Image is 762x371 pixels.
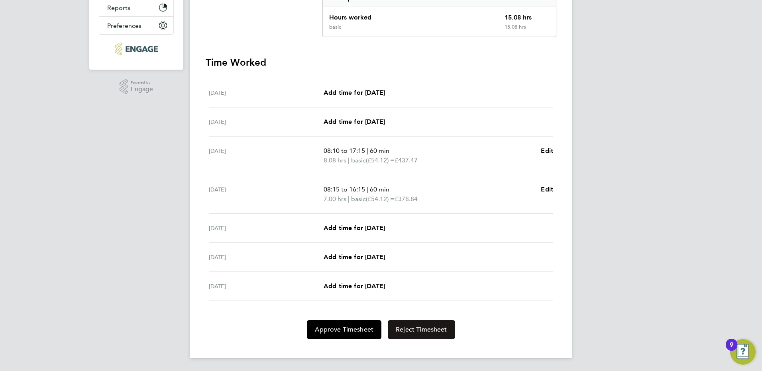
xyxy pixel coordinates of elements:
[307,320,381,339] button: Approve Timesheet
[324,185,365,193] span: 08:15 to 16:15
[329,24,341,30] div: basic
[115,43,157,55] img: ncclondon-logo-retina.png
[366,195,395,203] span: (£54.12) =
[541,185,553,194] a: Edit
[324,252,385,262] a: Add time for [DATE]
[324,88,385,98] a: Add time for [DATE]
[351,194,366,204] span: basic
[541,147,553,154] span: Edit
[324,117,385,127] a: Add time for [DATE]
[541,185,553,193] span: Edit
[498,24,556,37] div: 15.08 hrs
[315,326,373,334] span: Approve Timesheet
[324,281,385,291] a: Add time for [DATE]
[395,156,418,164] span: £437.47
[99,17,173,34] button: Preferences
[324,253,385,261] span: Add time for [DATE]
[730,339,756,365] button: Open Resource Center, 9 new notifications
[131,79,153,86] span: Powered by
[348,195,350,203] span: |
[324,224,385,232] span: Add time for [DATE]
[209,281,324,291] div: [DATE]
[370,185,389,193] span: 60 min
[99,43,174,55] a: Go to home page
[367,147,368,154] span: |
[209,146,324,165] div: [DATE]
[541,146,553,156] a: Edit
[351,156,366,165] span: basic
[206,56,556,69] h3: Time Worked
[388,320,455,339] button: Reject Timesheet
[324,89,385,96] span: Add time for [DATE]
[367,185,368,193] span: |
[324,156,346,164] span: 8.08 hrs
[209,252,324,262] div: [DATE]
[324,282,385,290] span: Add time for [DATE]
[323,6,498,24] div: Hours worked
[209,117,324,127] div: [DATE]
[209,223,324,233] div: [DATE]
[107,22,141,29] span: Preferences
[131,86,153,93] span: Engage
[209,88,324,98] div: [DATE]
[498,6,556,24] div: 15.08 hrs
[107,4,130,12] span: Reports
[396,326,447,334] span: Reject Timesheet
[370,147,389,154] span: 60 min
[324,223,385,233] a: Add time for [DATE]
[395,195,418,203] span: £378.84
[730,345,733,355] div: 9
[324,147,365,154] span: 08:10 to 17:15
[209,185,324,204] div: [DATE]
[366,156,395,164] span: (£54.12) =
[324,195,346,203] span: 7.00 hrs
[120,79,153,94] a: Powered byEngage
[324,118,385,125] span: Add time for [DATE]
[348,156,350,164] span: |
